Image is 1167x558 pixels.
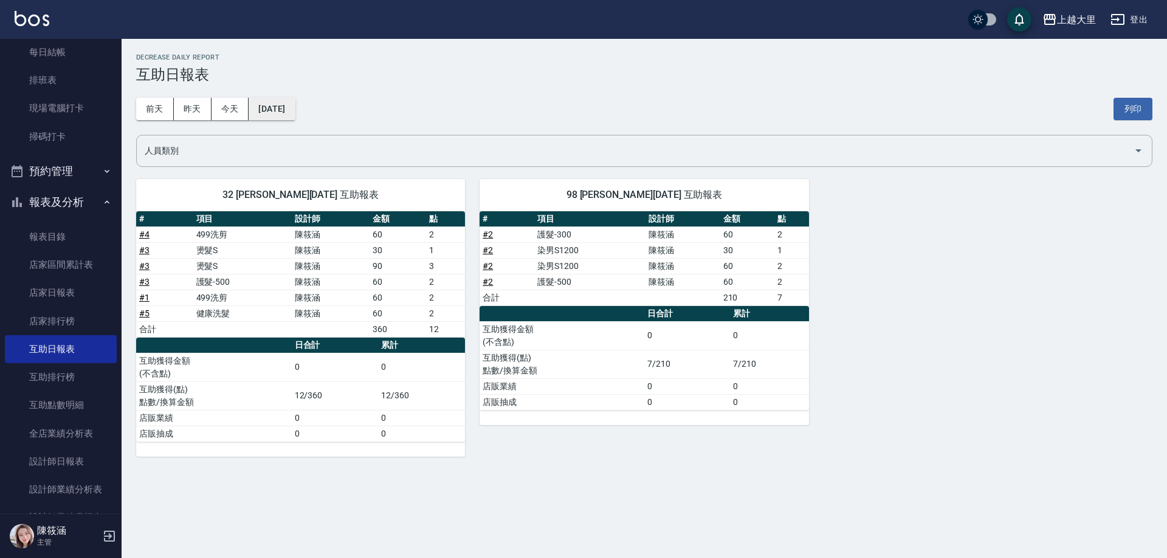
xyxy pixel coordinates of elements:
a: 店家區間累計表 [5,251,117,279]
td: 60 [720,226,774,242]
button: 預約管理 [5,155,117,187]
th: 金額 [720,211,774,227]
table: a dense table [136,211,465,338]
td: 陳筱涵 [292,274,370,290]
td: 陳筱涵 [292,242,370,258]
a: 店家日報表 [5,279,117,307]
a: #1 [139,293,150,302]
img: Logo [15,11,49,26]
td: 店販抽成 [480,394,644,410]
table: a dense table [480,306,808,410]
td: 2 [426,290,465,305]
td: 12/360 [378,381,465,410]
th: 點 [426,211,465,227]
td: 12 [426,321,465,337]
a: 每日結帳 [5,38,117,66]
td: 護髮-500 [193,274,292,290]
p: 主管 [37,537,99,548]
a: #2 [483,261,493,271]
th: 累計 [378,338,465,353]
h2: Decrease Daily Report [136,53,1152,61]
span: 32 [PERSON_NAME][DATE] 互助報表 [151,189,450,201]
a: #3 [139,261,150,271]
td: 陳筱涵 [645,226,720,242]
td: 0 [292,426,379,441]
td: 燙髮S [193,242,292,258]
a: 掃碼打卡 [5,123,117,151]
th: # [480,211,534,227]
td: 360 [370,321,427,337]
button: 今天 [212,98,249,120]
a: #2 [483,230,493,239]
a: 全店業績分析表 [5,420,117,447]
td: 60 [370,274,427,290]
h3: 互助日報表 [136,66,1152,83]
a: 設計師業績月報表 [5,503,117,531]
td: 合計 [480,290,534,305]
a: 互助點數明細 [5,391,117,419]
td: 2 [426,274,465,290]
a: #4 [139,230,150,239]
th: 設計師 [292,211,370,227]
td: 互助獲得(點) 點數/換算金額 [480,350,644,378]
td: 陳筱涵 [292,290,370,305]
td: 0 [378,353,465,381]
button: 上越大里 [1038,7,1101,32]
td: 陳筱涵 [645,258,720,274]
th: 日合計 [644,306,730,322]
a: 報表目錄 [5,223,117,251]
a: #2 [483,277,493,287]
td: 7/210 [644,350,730,378]
td: 0 [644,378,730,394]
th: 項目 [534,211,645,227]
span: 98 [PERSON_NAME][DATE] 互助報表 [494,189,794,201]
td: 互助獲得金額 (不含點) [136,353,292,381]
th: 點 [774,211,809,227]
td: 護髮-300 [534,226,645,242]
th: 日合計 [292,338,379,353]
th: 項目 [193,211,292,227]
a: 設計師日報表 [5,447,117,475]
td: 90 [370,258,427,274]
th: # [136,211,193,227]
button: Open [1129,141,1148,160]
td: 合計 [136,321,193,337]
td: 0 [378,426,465,441]
a: 現場電腦打卡 [5,94,117,122]
td: 7/210 [730,350,809,378]
td: 店販業績 [480,378,644,394]
button: 前天 [136,98,174,120]
td: 燙髮S [193,258,292,274]
a: #3 [139,245,150,255]
td: 0 [378,410,465,426]
a: #2 [483,245,493,255]
a: 設計師業績分析表 [5,475,117,503]
td: 健康洗髮 [193,305,292,321]
td: 互助獲得金額 (不含點) [480,321,644,350]
a: 互助日報表 [5,335,117,363]
td: 7 [774,290,809,305]
td: 0 [730,378,809,394]
td: 染男S1200 [534,242,645,258]
a: #5 [139,308,150,318]
input: 人員名稱 [142,140,1129,162]
td: 互助獲得(點) 點數/換算金額 [136,381,292,410]
table: a dense table [480,211,808,306]
h5: 陳筱涵 [37,525,99,537]
a: 店家排行榜 [5,307,117,335]
td: 陳筱涵 [292,305,370,321]
td: 陳筱涵 [292,226,370,242]
a: #3 [139,277,150,287]
td: 店販業績 [136,410,292,426]
td: 0 [644,394,730,410]
td: 陳筱涵 [645,242,720,258]
td: 染男S1200 [534,258,645,274]
td: 30 [720,242,774,258]
td: 499洗剪 [193,290,292,305]
div: 上越大里 [1057,12,1096,27]
td: 店販抽成 [136,426,292,441]
button: 列印 [1114,98,1152,120]
td: 0 [292,353,379,381]
td: 60 [370,290,427,305]
td: 2 [426,305,465,321]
